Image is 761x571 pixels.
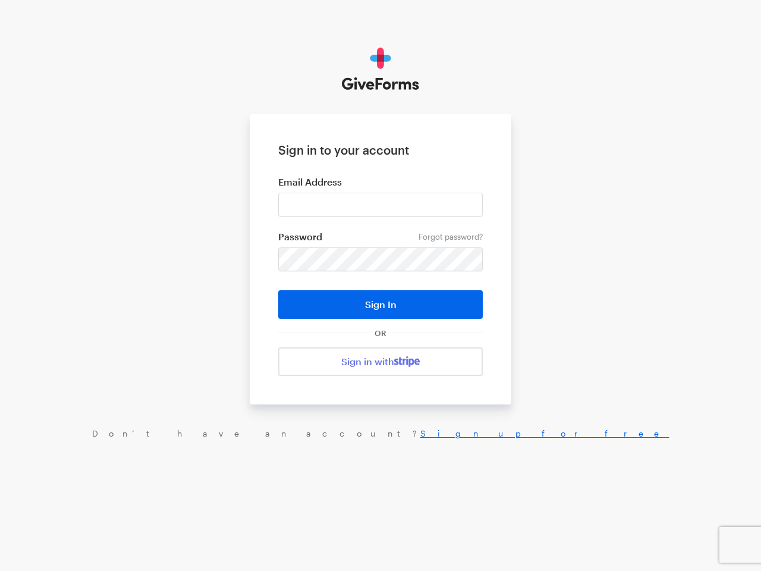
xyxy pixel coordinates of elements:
button: Sign In [278,290,483,319]
a: Sign in with [278,347,483,376]
span: OR [372,328,389,338]
label: Email Address [278,176,483,188]
img: stripe-07469f1003232ad58a8838275b02f7af1ac9ba95304e10fa954b414cd571f63b.svg [394,356,420,367]
a: Forgot password? [419,232,483,241]
a: Sign up for free [420,428,669,438]
h1: Sign in to your account [278,143,483,157]
label: Password [278,231,483,243]
div: Don’t have an account? [12,428,749,439]
img: GiveForms [342,48,420,90]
